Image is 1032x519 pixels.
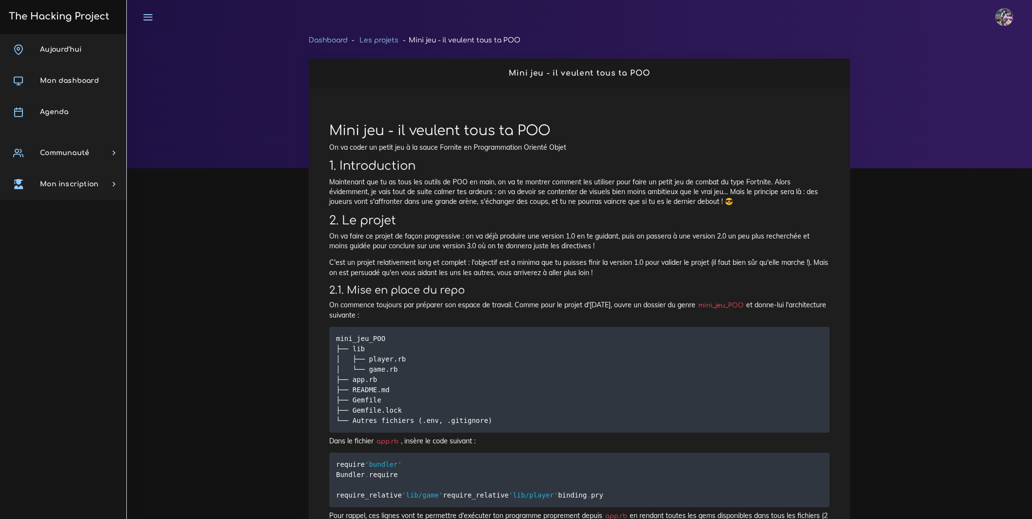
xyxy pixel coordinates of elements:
span: Mon dashboard [40,77,99,84]
span: Aujourd'hui [40,46,81,53]
h2: 2. Le projet [329,214,830,228]
img: eg54bupqcshyolnhdacp.jpg [995,8,1013,26]
span: 'bundler' [365,460,402,468]
a: Dashboard [309,37,348,44]
span: Agenda [40,108,68,116]
p: Dans le fichier , insère le code suivant : [329,436,830,446]
code: app.rb [374,437,401,446]
code: require require require_relative require_relative binding pry [336,459,606,500]
span: 'lib/player' [509,491,558,499]
span: Communauté [40,149,89,157]
code: mini_jeu_POO [695,300,746,310]
p: C'est un projet relativement long et complet : l'objectif est a minima que tu puisses finir la ve... [329,258,830,278]
p: Maintenant que tu as tous les outils de POO en main, on va te montrer comment les utiliser pour f... [329,177,830,207]
span: 'lib/game' [402,491,443,499]
p: On va coder un petit jeu à la sauce Fornite en Programmation Orienté Objet [329,142,830,152]
h3: 2.1. Mise en place du repo [329,284,830,297]
li: Mini jeu - il veulent tous ta POO [398,34,520,46]
h2: Mini jeu - il veulent tous ta POO [319,69,840,78]
span: Bundler [336,471,365,479]
code: mini_jeu_POO ├── lib │ ├── player.rb │ └── game.rb ├── app.rb ├── README.md ├── Gemfile ├── Gemfi... [336,333,495,426]
span: . [587,491,591,499]
h2: 1. Introduction [329,159,830,173]
h3: The Hacking Project [6,11,109,22]
span: Mon inscription [40,180,99,188]
span: . [365,471,369,479]
p: On commence toujours par préparer son espace de travail. Comme pour le projet d'[DATE], ouvre un ... [329,300,830,320]
h1: Mini jeu - il veulent tous ta POO [329,123,830,140]
a: Les projets [359,37,398,44]
p: On va faire ce projet de façon progressive : on va déjà produire une version 1.0 en te guidant, p... [329,231,830,251]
